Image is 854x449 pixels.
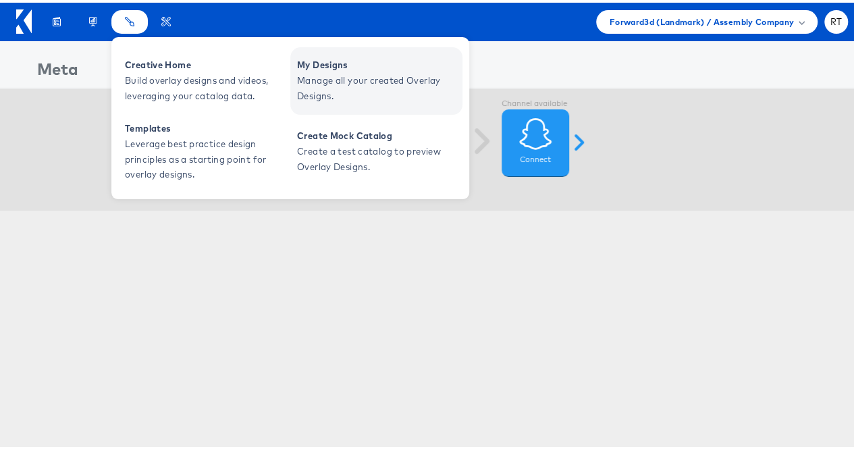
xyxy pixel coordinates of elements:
[125,70,287,101] span: Build overlay designs and videos, leveraging your catalog data.
[290,45,462,112] a: My Designs Manage all your created Overlay Designs.
[125,55,287,70] span: Creative Home
[297,55,459,70] span: My Designs
[830,15,843,24] span: RT
[290,115,462,183] a: Create Mock Catalog Create a test catalog to preview Overlay Designs.
[297,141,459,172] span: Create a test catalog to preview Overlay Designs.
[297,70,459,101] span: Manage all your created Overlay Designs.
[520,152,551,163] label: Connect
[297,126,459,141] span: Create Mock Catalog
[37,55,78,85] div: Meta
[125,134,287,180] span: Leverage best practice design principles as a starting point for overlay designs.
[125,118,287,134] span: Templates
[610,12,794,26] span: Forward3d (Landmark) / Assembly Company
[118,115,290,183] a: Templates Leverage best practice design principles as a starting point for overlay designs.
[502,96,569,107] label: Channel available
[118,45,290,112] a: Creative Home Build overlay designs and videos, leveraging your catalog data.
[502,107,569,174] a: Connect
